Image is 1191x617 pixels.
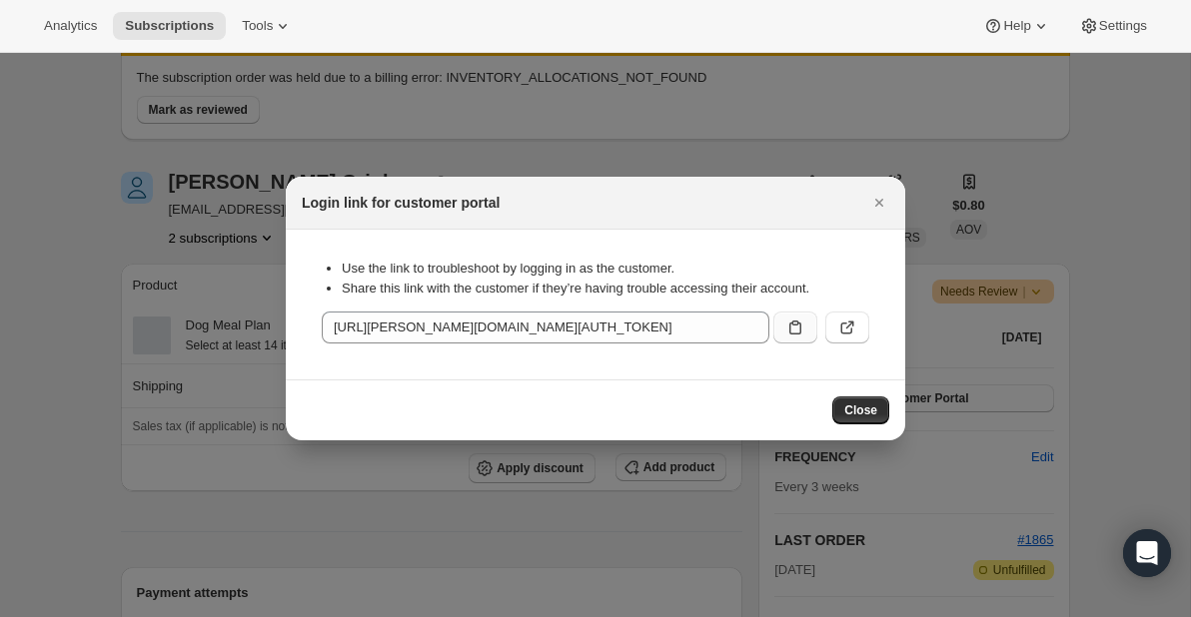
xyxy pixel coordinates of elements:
li: Use the link to troubleshoot by logging in as the customer. [342,259,869,279]
button: Settings [1067,12,1159,40]
span: Help [1003,18,1030,34]
button: Help [971,12,1062,40]
button: Tools [230,12,305,40]
h2: Login link for customer portal [302,193,500,213]
span: Subscriptions [125,18,214,34]
button: Close [865,189,893,217]
span: Settings [1099,18,1147,34]
span: Analytics [44,18,97,34]
button: Subscriptions [113,12,226,40]
button: Analytics [32,12,109,40]
span: Close [844,402,877,418]
div: Open Intercom Messenger [1123,529,1171,577]
li: Share this link with the customer if they’re having trouble accessing their account. [342,279,869,299]
span: Tools [242,18,273,34]
button: Close [832,396,889,424]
